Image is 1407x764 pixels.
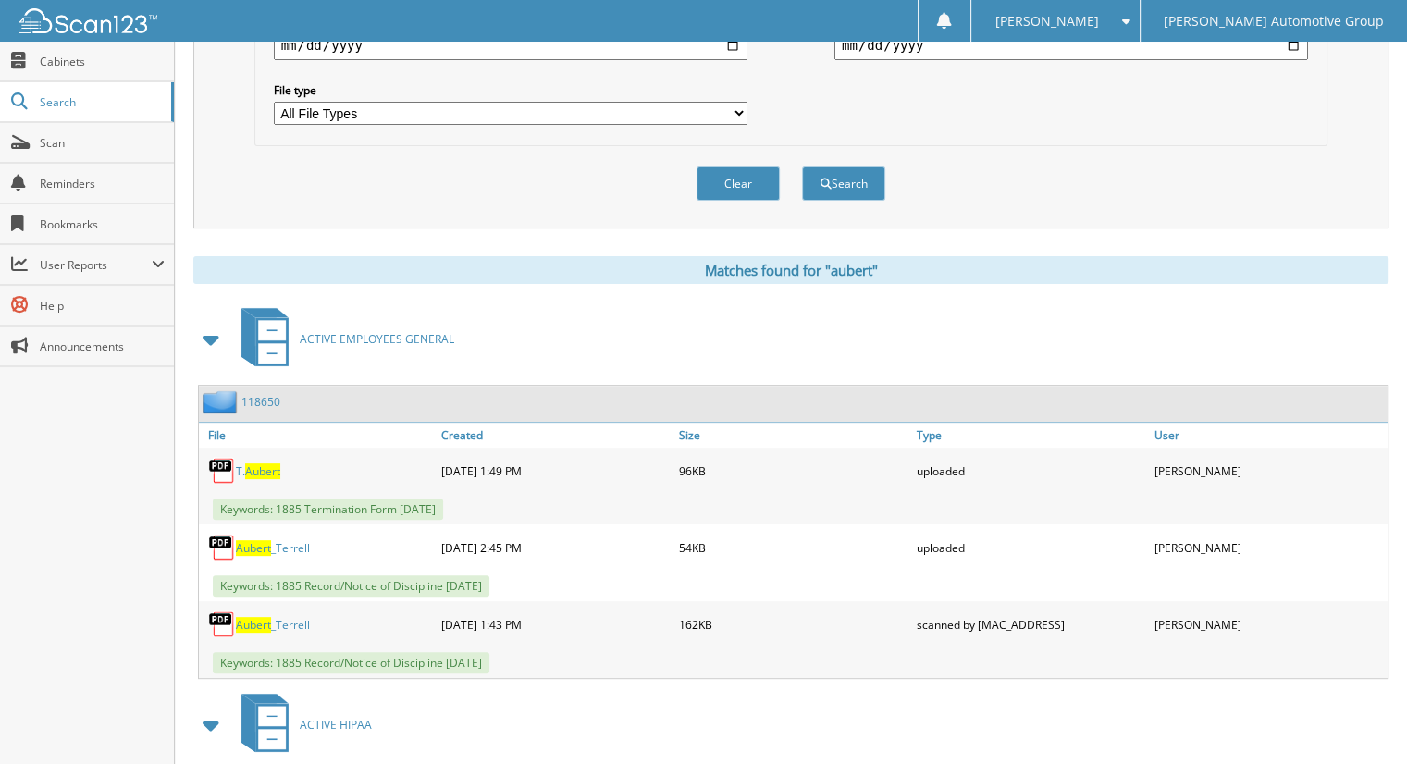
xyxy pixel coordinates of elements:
[674,606,912,643] div: 162KB
[1164,16,1384,27] span: [PERSON_NAME] Automotive Group
[40,257,152,273] span: User Reports
[213,499,443,520] span: Keywords: 1885 Termination Form [DATE]
[1150,452,1388,489] div: [PERSON_NAME]
[203,390,241,413] img: folder2.png
[834,31,1308,60] input: end
[40,298,165,314] span: Help
[208,534,236,561] img: PDF.png
[213,652,489,673] span: Keywords: 1885 Record/Notice of Discipline [DATE]
[1150,423,1388,448] a: User
[437,423,674,448] a: Created
[40,216,165,232] span: Bookmarks
[40,54,165,69] span: Cabinets
[193,256,1388,284] div: Matches found for "aubert"
[40,94,162,110] span: Search
[274,82,747,98] label: File type
[674,529,912,566] div: 54KB
[994,16,1098,27] span: [PERSON_NAME]
[208,457,236,485] img: PDF.png
[697,166,780,201] button: Clear
[199,423,437,448] a: File
[236,617,310,633] a: Aubert_Terrell
[19,8,157,33] img: scan123-logo-white.svg
[912,423,1150,448] a: Type
[213,575,489,597] span: Keywords: 1885 Record/Notice of Discipline [DATE]
[1150,529,1388,566] div: [PERSON_NAME]
[245,463,280,479] span: Aubert
[1314,675,1407,764] iframe: Chat Widget
[674,423,912,448] a: Size
[236,540,310,556] a: Aubert_Terrell
[437,529,674,566] div: [DATE] 2:45 PM
[236,617,271,633] span: Aubert
[300,331,454,347] span: ACTIVE EMPLOYEES GENERAL
[674,452,912,489] div: 96KB
[241,394,280,410] a: 118650
[912,452,1150,489] div: uploaded
[230,302,454,376] a: ACTIVE EMPLOYEES GENERAL
[437,452,674,489] div: [DATE] 1:49 PM
[40,135,165,151] span: Scan
[40,339,165,354] span: Announcements
[912,529,1150,566] div: uploaded
[236,463,280,479] a: T.Aubert
[236,540,271,556] span: Aubert
[208,610,236,638] img: PDF.png
[300,717,372,733] span: ACTIVE HIPAA
[40,176,165,191] span: Reminders
[274,31,747,60] input: start
[802,166,885,201] button: Search
[437,606,674,643] div: [DATE] 1:43 PM
[230,688,372,761] a: ACTIVE HIPAA
[912,606,1150,643] div: scanned by [MAC_ADDRESS]
[1150,606,1388,643] div: [PERSON_NAME]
